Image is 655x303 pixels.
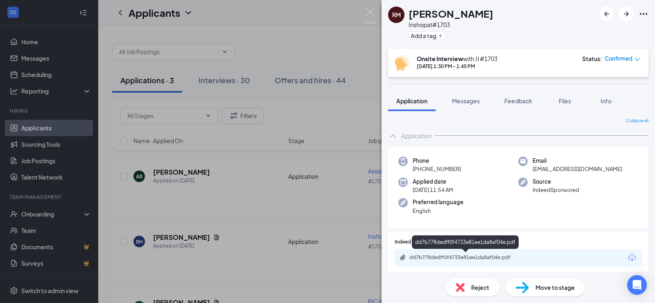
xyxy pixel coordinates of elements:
span: Applied date [413,178,453,186]
span: Info [601,97,612,105]
span: [EMAIL_ADDRESS][DOMAIN_NAME] [533,165,622,173]
span: Reject [471,283,489,292]
svg: ChevronUp [388,131,398,141]
span: [PHONE_NUMBER] [413,165,461,173]
span: English [413,207,463,215]
div: with JJ #1703 [417,55,497,63]
svg: ArrowRight [621,9,631,19]
svg: Paperclip [400,254,406,261]
span: down [635,57,640,62]
span: Phone [413,157,461,165]
b: Onsite Interview [417,55,463,62]
span: Source [533,178,579,186]
span: Feedback [504,97,532,105]
button: ArrowRight [619,7,634,21]
div: [DATE] 1:30 PM - 1:45 PM [417,63,497,70]
span: Messages [452,97,480,105]
svg: Plus [438,33,443,38]
h1: [PERSON_NAME] [409,7,493,21]
svg: ArrowLeftNew [602,9,612,19]
div: dd7b778dedff0f4733e81ee1da8af04e.pdf [412,235,519,249]
span: Collapse all [626,118,648,124]
div: dd7b778dedff0f4733e81ee1da8af04e.pdf [409,254,524,261]
div: Open Intercom Messenger [627,275,647,295]
button: PlusAdd a tag [409,31,445,40]
div: Inshop at #1703 [409,21,493,29]
div: Application [401,132,431,140]
span: Application [396,97,427,105]
span: Confirmed [605,55,632,63]
div: Status : [582,55,602,63]
a: Paperclipdd7b778dedff0f4733e81ee1da8af04e.pdf [400,254,532,262]
button: ArrowLeftNew [599,7,614,21]
span: [DATE] 11:54 AM [413,186,453,194]
span: Move to stage [535,283,575,292]
span: Indeed Resume [395,238,431,246]
span: Preferred language [413,198,463,206]
svg: Ellipses [639,9,648,19]
span: Files [559,97,571,105]
span: IndeedSponsored [533,186,579,194]
div: RM [392,11,401,19]
span: Email [533,157,622,165]
svg: Download [627,253,637,263]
